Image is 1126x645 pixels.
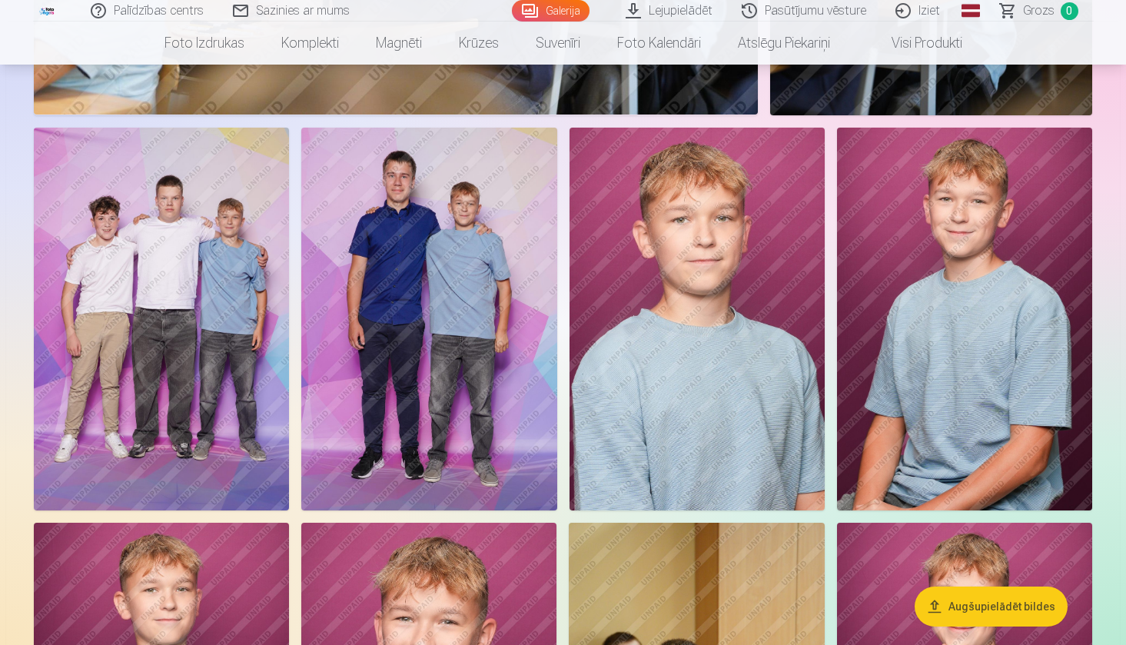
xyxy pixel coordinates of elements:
[357,22,440,65] a: Magnēti
[849,22,981,65] a: Visi produkti
[915,587,1068,627] button: Augšupielādēt bildes
[440,22,517,65] a: Krūzes
[719,22,849,65] a: Atslēgu piekariņi
[517,22,599,65] a: Suvenīri
[39,6,56,15] img: /fa1
[1023,2,1055,20] span: Grozs
[263,22,357,65] a: Komplekti
[146,22,263,65] a: Foto izdrukas
[599,22,719,65] a: Foto kalendāri
[1061,2,1078,20] span: 0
